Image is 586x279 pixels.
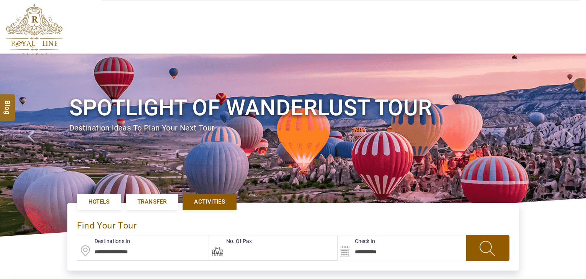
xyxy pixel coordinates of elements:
[209,237,252,245] label: No. Of Pax
[6,3,63,55] img: The Royal Line Holidays
[3,100,13,107] span: Blog
[77,212,509,235] div: find your Tour
[183,194,237,210] a: Activities
[77,237,130,245] label: Destinations In
[338,237,375,245] label: Check In
[194,198,225,206] span: Activities
[88,198,110,206] span: Hotels
[77,194,121,210] a: Hotels
[137,198,166,206] span: Transfer
[126,194,178,210] a: Transfer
